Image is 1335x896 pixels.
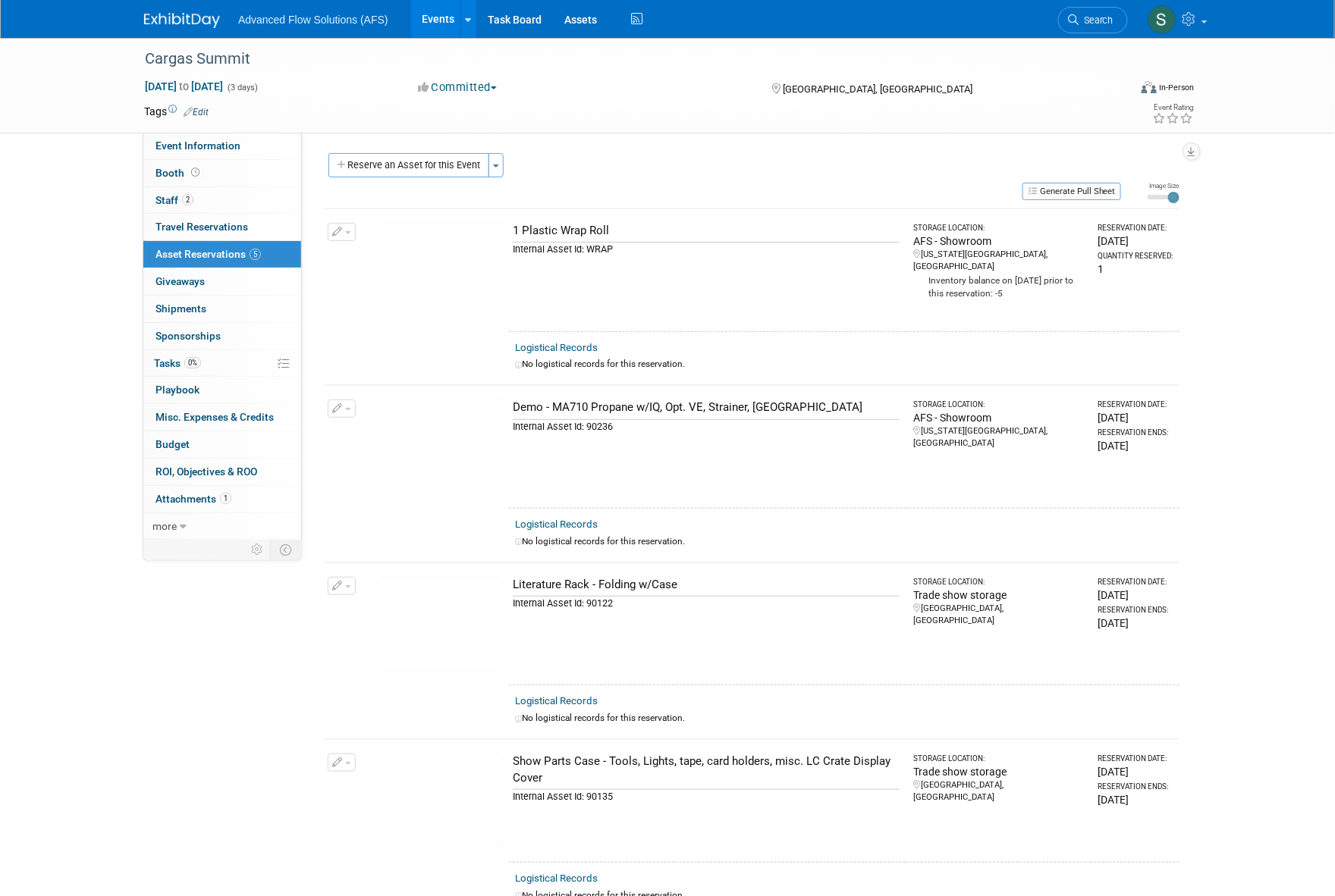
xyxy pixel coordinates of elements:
[143,431,301,458] a: Budget
[913,603,1085,627] div: [GEOGRAPHIC_DATA], [GEOGRAPHIC_DATA]
[184,357,201,368] span: 0%
[913,410,1085,425] div: AFS - Showroom
[155,167,203,179] span: Booth
[1098,764,1173,779] div: [DATE]
[155,411,274,423] span: Misc. Expenses & Credits
[140,45,1105,73] div: Cargas Summit
[1079,14,1114,26] span: Search
[143,133,301,159] a: Event Information
[1153,104,1194,111] div: Event Rating
[513,596,900,610] div: Internal Asset Id: 90122
[1022,183,1121,200] button: Generate Pull Sheet
[515,712,1173,725] div: No logistical records for this reservation.
[1098,251,1173,262] div: Quantity Reserved:
[328,153,489,177] button: Reserve an Asset for this Event
[271,540,302,559] td: Toggle Event Tabs
[515,695,598,706] a: Logistical Records
[250,249,261,260] span: 5
[220,493,231,504] span: 1
[913,779,1085,804] div: [GEOGRAPHIC_DATA], [GEOGRAPHIC_DATA]
[143,187,301,214] a: Staff2
[515,873,598,884] a: Logistical Records
[1098,605,1173,616] div: Reservation Ends:
[143,160,301,186] a: Booth
[913,753,1085,764] div: Storage Location:
[1098,438,1173,453] div: [DATE]
[1098,223,1173,233] div: Reservation Date:
[1098,410,1173,425] div: [DATE]
[913,249,1085,273] div: [US_STATE][GEOGRAPHIC_DATA], [GEOGRAPHIC_DATA]
[378,577,503,672] img: View Images
[1098,577,1173,587] div: Reservation Date:
[155,275,205,287] span: Giveaways
[1098,616,1173,631] div: [DATE]
[238,14,388,26] span: Advanced Flow Solutions (AFS)
[913,233,1085,249] div: AFS - Showroom
[143,268,301,295] a: Giveaways
[143,323,301,349] a: Sponsorships
[513,577,900,593] div: Literature Rack - Folding w/Case
[513,419,900,434] div: Internal Asset Id: 90236
[913,587,1085,603] div: Trade show storage
[152,520,177,532] span: more
[154,357,201,369] span: Tasks
[1148,5,1176,34] img: Steve McAnally
[177,80,191,92] span: to
[1058,7,1128,33] a: Search
[515,518,598,530] a: Logistical Records
[913,764,1085,779] div: Trade show storage
[143,214,301,240] a: Travel Reservations
[1038,79,1195,102] div: Event Format
[143,459,301,485] a: ROI, Objectives & ROO
[1159,82,1195,93] div: In-Person
[144,104,209,119] td: Tags
[143,296,301,322] a: Shipments
[1098,399,1173,410] div: Reservation Date:
[1098,262,1173,277] div: 1
[155,302,206,315] span: Shipments
[226,83,258,92] span: (3 days)
[378,223,503,318] img: View Images
[378,753,503,848] img: View Images
[1098,753,1173,764] div: Reservation Date:
[143,377,301,403] a: Playbook
[913,273,1085,300] div: Inventory balance on [DATE] prior to this reservation: -5
[515,342,598,353] a: Logistical Records
[143,513,301,540] a: more
[184,107,209,117] a: Edit
[515,358,1173,371] div: No logistical records for this reservation.
[155,194,193,206] span: Staff
[783,83,972,95] span: [GEOGRAPHIC_DATA], [GEOGRAPHIC_DATA]
[143,241,301,268] a: Asset Reservations5
[1098,587,1173,603] div: [DATE]
[155,330,221,342] span: Sponsorships
[1148,181,1180,190] div: Image Size
[155,438,190,450] span: Budget
[513,789,900,804] div: Internal Asset Id: 90135
[155,248,261,260] span: Asset Reservations
[515,535,1173,548] div: No logistical records for this reservation.
[155,139,240,152] span: Event Information
[513,399,900,415] div: Demo - MA710 Propane w/IQ, Opt. VE, Strainer, [GEOGRAPHIC_DATA]
[913,223,1085,233] div: Storage Location:
[155,384,199,396] span: Playbook
[913,399,1085,410] div: Storage Location:
[143,404,301,431] a: Misc. Expenses & Credits
[143,350,301,377] a: Tasks0%
[244,540,271,559] td: Personalize Event Tab Strip
[513,223,900,239] div: 1 Plastic Wrap Roll
[143,486,301,512] a: Attachments1
[913,425,1085,450] div: [US_STATE][GEOGRAPHIC_DATA], [GEOGRAPHIC_DATA]
[378,399,503,494] img: View Images
[188,167,203,178] span: Booth not reserved yet
[1098,233,1173,249] div: [DATE]
[1098,428,1173,438] div: Reservation Ends:
[513,242,900,256] div: Internal Asset Id: WRAP
[182,194,193,205] span: 2
[1098,782,1173,792] div: Reservation Ends:
[413,80,503,96] button: Committed
[155,493,231,505] span: Attachments
[144,80,224,93] span: [DATE] [DATE]
[155,221,248,233] span: Travel Reservations
[1142,81,1157,93] img: Format-Inperson.png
